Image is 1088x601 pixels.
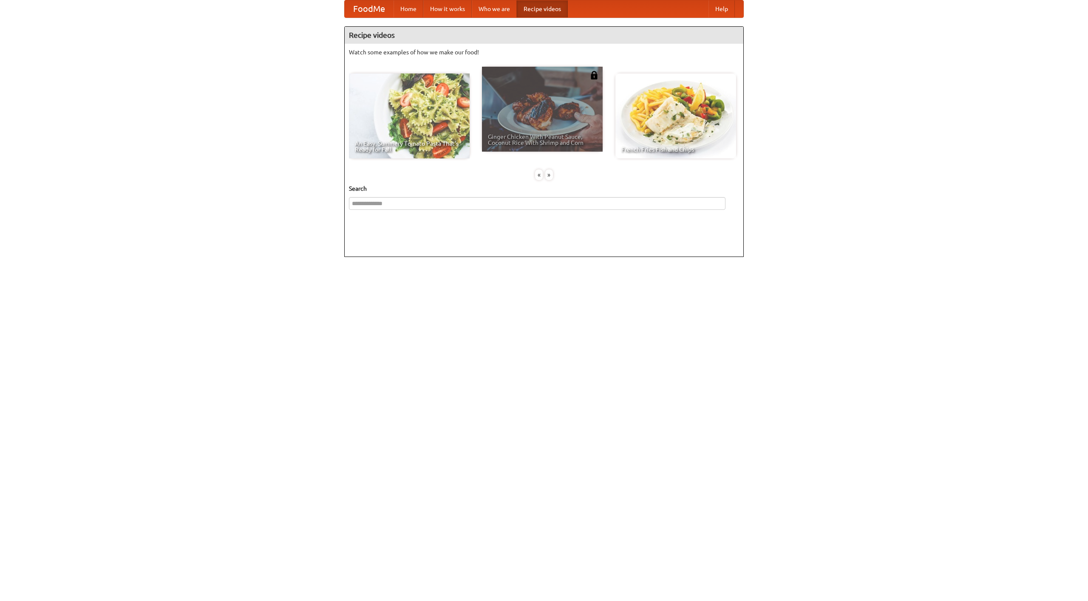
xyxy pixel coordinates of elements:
[345,0,394,17] a: FoodMe
[472,0,517,17] a: Who we are
[708,0,735,17] a: Help
[621,147,730,152] span: French Fries Fish and Chips
[517,0,568,17] a: Recipe videos
[349,73,470,158] a: An Easy, Summery Tomato Pasta That's Ready for Fall
[349,48,739,56] p: Watch some examples of how we make our food!
[349,184,739,193] h5: Search
[423,0,472,17] a: How it works
[545,169,553,180] div: »
[355,141,464,152] span: An Easy, Summery Tomato Pasta That's Ready for Fall
[345,27,743,44] h4: Recipe videos
[615,73,736,158] a: French Fries Fish and Chips
[535,169,543,180] div: «
[394,0,423,17] a: Home
[590,71,598,79] img: 483408.png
